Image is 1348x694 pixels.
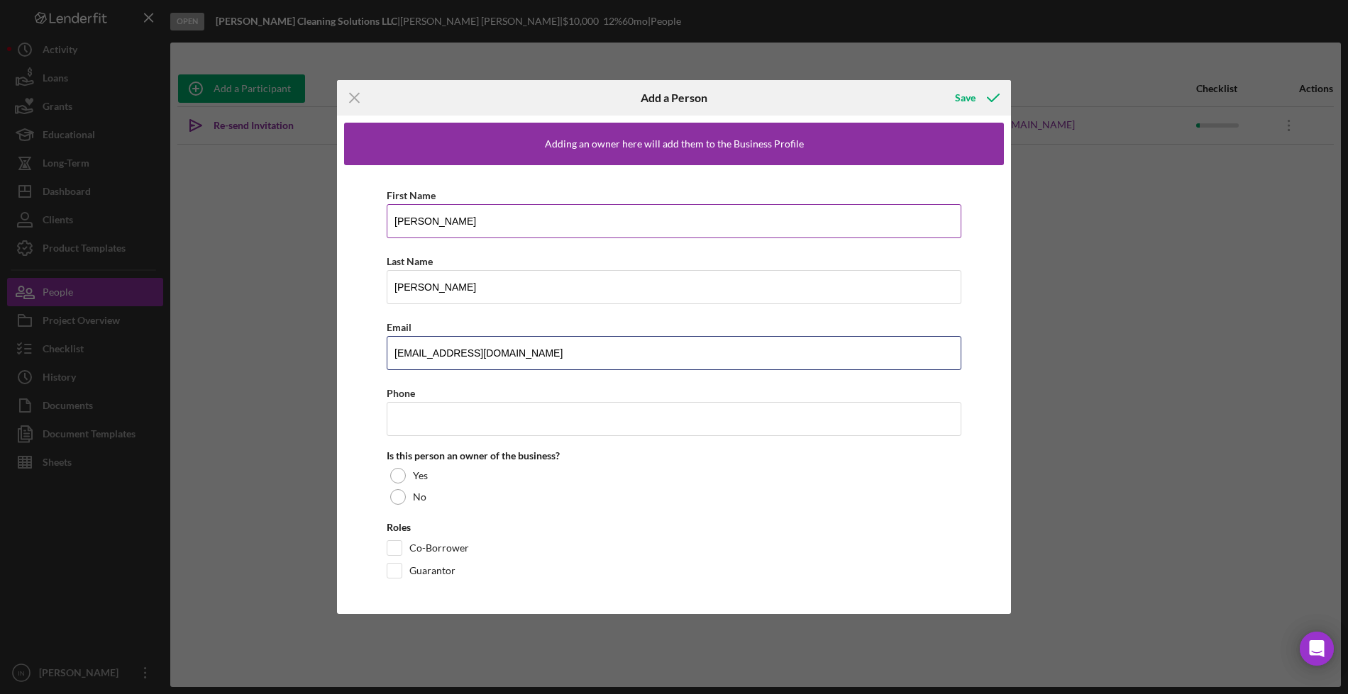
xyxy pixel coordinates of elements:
[413,470,428,481] label: Yes
[387,255,433,267] label: Last Name
[387,450,961,461] div: Is this person an owner of the business?
[387,189,436,201] label: First Name
[387,321,411,333] label: Email
[941,84,1011,112] button: Save
[387,522,961,533] div: Roles
[409,564,455,578] label: Guarantor
[387,387,415,399] label: Phone
[955,84,976,112] div: Save
[413,491,426,503] label: No
[545,138,804,150] div: Adding an owner here will add them to the Business Profile
[641,91,707,104] h6: Add a Person
[1300,632,1334,666] div: Open Intercom Messenger
[409,541,469,555] label: Co-Borrower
